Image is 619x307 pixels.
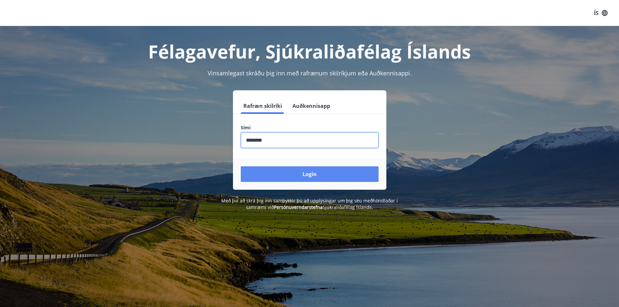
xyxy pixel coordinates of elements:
[221,198,398,210] span: Með því að skrá þig inn samþykkir þú að upplýsingar um þig séu meðhöndlaðar í samræmi við Sjúkral...
[274,204,323,210] a: Persónuverndarstefna
[84,39,536,64] h1: Félagavefur, Sjúkraliðafélag Íslands
[208,69,412,77] span: Vinsamlegast skráðu þig inn með rafrænum skilríkjum eða Auðkennisappi.
[590,7,611,19] button: ÍS
[241,98,285,114] button: Rafræn skilríki
[290,98,333,114] button: Auðkennisapp
[241,124,379,131] label: Sími
[241,166,379,182] button: Login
